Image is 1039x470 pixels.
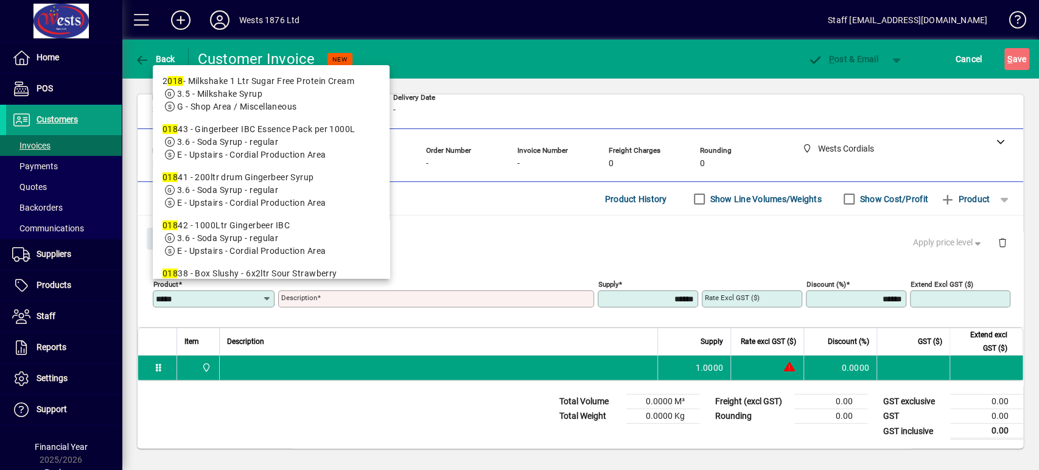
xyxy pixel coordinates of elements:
td: 0.00 [950,424,1023,439]
a: Backorders [6,197,122,218]
td: GST inclusive [877,424,950,439]
app-page-header-button: Close [144,233,191,244]
td: GST [877,409,950,424]
mat-label: Discount (%) [806,280,846,289]
span: Close [152,229,183,249]
label: Show Line Volumes/Weights [708,193,822,205]
span: Back [135,54,175,64]
em: 018 [163,268,178,278]
span: 3.6 - Soda Syrup - regular [177,233,278,243]
em: 018 [163,172,178,182]
mat-option: 01843 - Gingerbeer IBC Essence Pack per 1000L [153,118,390,166]
td: 0.00 [950,395,1023,409]
button: Close [147,228,188,250]
td: 0.0000 Kg [626,409,699,424]
span: 1.0000 [696,362,724,374]
span: E - Upstairs - Cordial Production Area [177,246,326,256]
span: ost & Email [808,54,878,64]
a: POS [6,74,122,104]
span: Apply price level [913,236,984,249]
td: 0.00 [794,395,867,409]
div: 2 - Milkshake 1 Ltr Sugar Free Protein Cream [163,75,380,88]
div: Wests 1876 Ltd [239,10,299,30]
span: 3.5 - Milkshake Syrup [177,89,262,99]
span: Extend excl GST ($) [957,328,1007,355]
span: POS [37,83,53,93]
button: Apply price level [908,232,988,254]
mat-option: 01838 - Box Slushy - 6x2ltr Sour Strawberry [153,262,390,298]
span: Products [37,280,71,290]
mat-label: Description [281,293,317,302]
mat-label: Rate excl GST ($) [705,293,760,302]
mat-label: Product [153,280,178,289]
span: Wests Cordials [198,361,212,374]
span: 3.6 - Soda Syrup - regular [177,185,278,195]
a: Knowledge Base [999,2,1024,42]
mat-label: Extend excl GST ($) [911,280,973,289]
div: 38 - Box Slushy - 6x2ltr Sour Strawberry [163,267,380,280]
em: 018 [163,220,178,230]
span: Settings [37,373,68,383]
em: 018 [163,124,178,134]
span: Support [37,404,67,414]
span: Home [37,52,59,62]
span: G - Shop Area / Miscellaneous [177,102,297,111]
span: Item [184,335,199,348]
button: Post & Email [802,48,884,70]
span: Invoices [12,141,51,150]
button: Product History [600,188,672,210]
td: Freight (excl GST) [709,395,794,409]
span: Communications [12,223,84,233]
span: Financial Year [35,442,88,452]
div: Staff [EMAIL_ADDRESS][DOMAIN_NAME] [828,10,987,30]
span: - [393,105,396,115]
span: P [829,54,834,64]
a: Payments [6,156,122,177]
span: Quotes [12,182,47,192]
span: Product History [605,189,667,209]
td: 0.0000 M³ [626,395,699,409]
td: 0.0000 [803,356,876,380]
span: Supply [701,335,723,348]
div: Customer Invoice [198,49,315,69]
a: Invoices [6,135,122,156]
span: S [1007,54,1012,64]
span: Cancel [956,49,982,69]
mat-option: 2018 - Milkshake 1 Ltr Sugar Free Protein Cream [153,70,390,118]
button: Delete [988,228,1017,257]
div: Product [138,216,1023,260]
span: E - Upstairs - Cordial Production Area [177,198,326,208]
a: Quotes [6,177,122,197]
mat-option: 01842 - 1000Ltr Gingerbeer IBC [153,214,390,262]
mat-option: 01841 - 200ltr drum Gingerbeer Syrup [153,166,390,214]
a: Settings [6,363,122,394]
mat-label: Supply [598,280,618,289]
span: Reports [37,342,66,352]
span: ave [1007,49,1026,69]
button: Add [161,9,200,31]
a: Staff [6,301,122,332]
a: Support [6,395,122,425]
button: Cancel [953,48,985,70]
app-page-header-button: Back [122,48,189,70]
span: Customers [37,114,78,124]
span: Description [227,335,264,348]
div: 43 - Gingerbeer IBC Essence Pack per 1000L [163,123,380,136]
a: Communications [6,218,122,239]
span: Backorders [12,203,63,212]
div: 42 - 1000Ltr Gingerbeer IBC [163,219,380,232]
label: Show Cost/Profit [858,193,928,205]
td: Total Volume [553,395,626,409]
a: Suppliers [6,239,122,270]
a: Home [6,43,122,73]
span: 3.6 - Soda Syrup - regular [177,137,278,147]
button: Profile [200,9,239,31]
span: NEW [332,55,348,63]
span: 0 [700,159,705,169]
span: - [517,159,520,169]
div: 41 - 200ltr drum Gingerbeer Syrup [163,171,380,184]
td: Total Weight [553,409,626,424]
td: 0.00 [794,409,867,424]
span: Rate excl GST ($) [741,335,796,348]
td: GST exclusive [877,395,950,409]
